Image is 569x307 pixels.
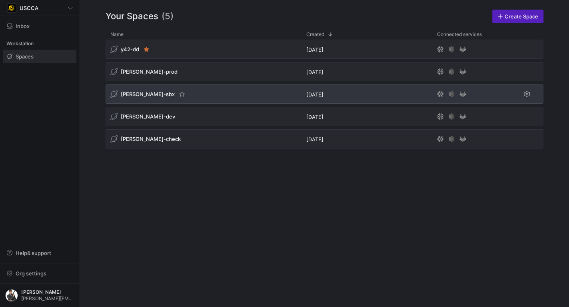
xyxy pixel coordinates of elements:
[505,13,538,20] span: Create Space
[21,289,74,295] span: [PERSON_NAME]
[3,246,76,260] button: Help& support
[306,32,324,37] span: Created
[492,10,543,23] a: Create Space
[20,5,38,11] span: USCCA
[16,53,34,60] span: Spaces
[121,136,181,142] span: [PERSON_NAME]-check
[3,38,76,50] div: Workstation
[121,91,175,97] span: [PERSON_NAME]-sbx
[106,129,543,152] div: Press SPACE to select this row.
[3,287,76,304] button: https://storage.googleapis.com/y42-prod-data-exchange/images/eavvdt3BI1mUL5aTwIpAt5MuNEaIUcQWfwmP...
[106,62,543,84] div: Press SPACE to select this row.
[306,114,323,120] span: [DATE]
[306,46,323,53] span: [DATE]
[106,107,543,129] div: Press SPACE to select this row.
[437,32,482,37] span: Connected services
[106,10,158,23] span: Your Spaces
[3,50,76,63] a: Spaces
[21,296,74,301] span: [PERSON_NAME][EMAIL_ADDRESS][PERSON_NAME][DOMAIN_NAME]
[5,289,18,302] img: https://storage.googleapis.com/y42-prod-data-exchange/images/eavvdt3BI1mUL5aTwIpAt5MuNEaIUcQWfwmP...
[16,23,30,29] span: Inbox
[306,136,323,142] span: [DATE]
[306,91,323,98] span: [DATE]
[121,113,175,120] span: [PERSON_NAME]-dev
[121,68,178,75] span: [PERSON_NAME]-prod
[162,10,174,23] span: (5)
[3,267,76,280] button: Org settings
[3,19,76,33] button: Inbox
[16,270,46,277] span: Org settings
[16,250,51,256] span: Help & support
[306,69,323,75] span: [DATE]
[110,32,124,37] span: Name
[106,40,543,62] div: Press SPACE to select this row.
[106,84,543,107] div: Press SPACE to select this row.
[8,4,16,12] img: https://storage.googleapis.com/y42-prod-data-exchange/images/uAsz27BndGEK0hZWDFeOjoxA7jCwgK9jE472...
[3,271,76,277] a: Org settings
[121,46,139,52] span: y42-dd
